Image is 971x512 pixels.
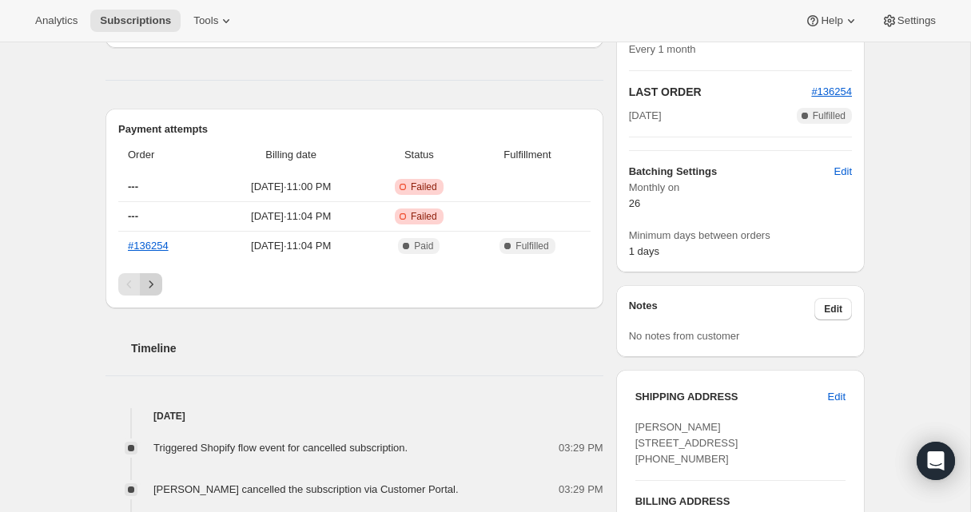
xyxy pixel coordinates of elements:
span: Failed [411,181,437,193]
span: 26 [629,197,640,209]
button: Tools [184,10,244,32]
button: Subscriptions [90,10,181,32]
span: Failed [411,210,437,223]
span: Paid [414,240,433,252]
button: Edit [825,159,862,185]
button: Analytics [26,10,87,32]
button: #136254 [811,84,852,100]
span: Subscriptions [100,14,171,27]
span: Fulfillment [474,147,580,163]
span: Triggered Shopify flow event for cancelled subscription. [153,442,408,454]
h4: [DATE] [105,408,603,424]
span: Monthly on [629,180,852,196]
h2: LAST ORDER [629,84,812,100]
span: 1 days [629,245,659,257]
span: Help [821,14,842,27]
span: Minimum days between orders [629,228,852,244]
button: Next [140,273,162,296]
span: Fulfilled [515,240,548,252]
span: Settings [897,14,936,27]
button: Edit [814,298,852,320]
span: [DATE] [629,108,662,124]
span: [DATE] · 11:04 PM [218,208,364,224]
span: Tools [193,14,218,27]
span: Analytics [35,14,78,27]
span: Edit [834,164,852,180]
th: Order [118,137,213,173]
span: 03:29 PM [559,440,603,456]
span: [PERSON_NAME] [STREET_ADDRESS] [PHONE_NUMBER] [635,421,738,465]
a: #136254 [811,85,852,97]
span: Fulfilled [813,109,846,122]
span: 03:29 PM [559,482,603,498]
span: --- [128,181,138,192]
span: Status [373,147,464,163]
a: #136254 [128,240,169,252]
button: Help [795,10,868,32]
span: [DATE] · 11:00 PM [218,179,364,195]
button: Edit [818,384,855,410]
span: No notes from customer [629,330,740,342]
span: Every 1 month [629,43,696,55]
span: Edit [824,303,842,316]
h3: BILLING ADDRESS [635,494,846,510]
span: Billing date [218,147,364,163]
h2: Payment attempts [118,121,591,137]
span: Edit [828,389,846,405]
nav: Pagination [118,273,591,296]
h3: SHIPPING ADDRESS [635,389,828,405]
h3: Notes [629,298,815,320]
h6: Batching Settings [629,164,834,180]
span: --- [128,210,138,222]
span: [DATE] · 11:04 PM [218,238,364,254]
span: [PERSON_NAME] cancelled the subscription via Customer Portal. [153,483,459,495]
button: Settings [872,10,945,32]
div: Open Intercom Messenger [917,442,955,480]
h2: Timeline [131,340,603,356]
